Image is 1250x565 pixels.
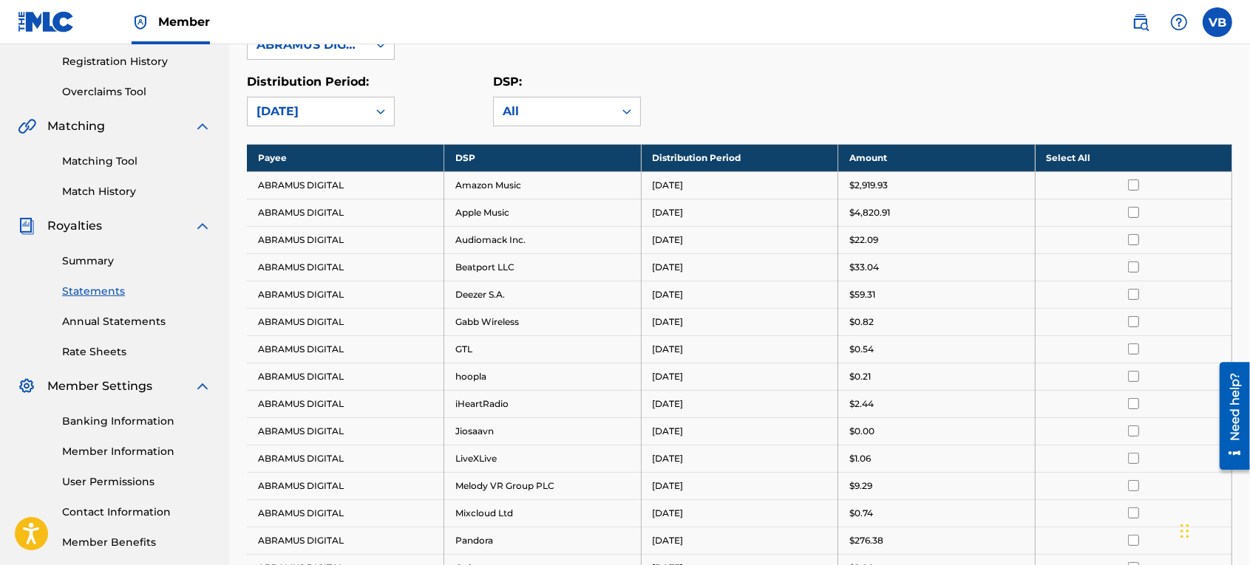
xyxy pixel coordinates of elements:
[444,144,642,171] th: DSP
[47,217,102,235] span: Royalties
[641,308,838,335] td: [DATE]
[194,377,211,395] img: expand
[18,377,35,395] img: Member Settings
[1181,509,1189,553] div: Arrastar
[849,534,883,547] p: $276.38
[62,253,211,269] a: Summary
[849,233,878,247] p: $22.09
[247,390,444,417] td: ABRAMUS DIGITAL
[62,504,211,520] a: Contact Information
[62,344,211,360] a: Rate Sheets
[62,314,211,329] a: Annual Statements
[641,226,838,253] td: [DATE]
[1132,13,1149,31] img: search
[62,444,211,459] a: Member Information
[641,472,838,499] td: [DATE]
[1170,13,1188,31] img: help
[1203,7,1232,37] div: User Menu
[444,171,642,199] td: Amazon Music
[641,417,838,445] td: [DATE]
[849,315,874,329] p: $0.82
[849,425,874,438] p: $0.00
[158,13,210,30] span: Member
[247,226,444,253] td: ABRAMUS DIGITAL
[18,217,35,235] img: Royalties
[849,261,879,274] p: $33.04
[641,445,838,472] td: [DATE]
[247,417,444,445] td: ABRAMUS DIGITAL
[257,36,359,54] div: ABRAMUS DIGITAL
[849,343,874,356] p: $0.54
[849,206,890,219] p: $4,820.91
[247,335,444,363] td: ABRAMUS DIGITAL
[849,452,871,465] p: $1.06
[62,284,211,299] a: Statements
[1164,7,1194,37] div: Help
[444,472,642,499] td: Melody VR Group PLC
[47,377,152,395] span: Member Settings
[194,217,211,235] img: expand
[62,414,211,429] a: Banking Information
[493,75,522,89] label: DSP:
[247,199,444,226] td: ABRAMUS DIGITAL
[62,535,211,550] a: Member Benefits
[194,117,211,135] img: expand
[849,507,873,520] p: $0.74
[1176,494,1250,565] div: Widget de chat
[1176,494,1250,565] iframe: Chat Widget
[849,370,871,383] p: $0.21
[444,527,642,554] td: Pandora
[503,103,605,120] div: All
[641,499,838,527] td: [DATE]
[62,154,211,169] a: Matching Tool
[641,363,838,390] td: [DATE]
[444,363,642,390] td: hoopla
[1126,7,1155,37] a: Public Search
[444,199,642,226] td: Apple Music
[444,308,642,335] td: Gabb Wireless
[641,199,838,226] td: [DATE]
[849,288,875,301] p: $59.31
[444,253,642,281] td: Beatport LLC
[641,144,838,171] th: Distribution Period
[444,335,642,363] td: GTL
[444,226,642,253] td: Audiomack Inc.
[62,184,211,199] a: Match History
[444,390,642,417] td: iHeartRadio
[62,54,211,69] a: Registration History
[247,499,444,527] td: ABRAMUS DIGITAL
[247,308,444,335] td: ABRAMUS DIGITAL
[132,13,149,31] img: Top Rightsholder
[18,117,36,135] img: Matching
[18,11,75,32] img: MLC Logo
[247,75,369,89] label: Distribution Period:
[247,363,444,390] td: ABRAMUS DIGITAL
[247,253,444,281] td: ABRAMUS DIGITAL
[247,445,444,472] td: ABRAMUS DIGITAL
[1209,357,1250,476] iframe: Resource Center
[849,479,872,493] p: $9.29
[641,335,838,363] td: [DATE]
[641,171,838,199] td: [DATE]
[838,144,1036,171] th: Amount
[247,171,444,199] td: ABRAMUS DIGITAL
[47,117,105,135] span: Matching
[444,281,642,308] td: Deezer S.A.
[62,84,211,100] a: Overclaims Tool
[641,253,838,281] td: [DATE]
[641,281,838,308] td: [DATE]
[641,527,838,554] td: [DATE]
[444,417,642,445] td: Jiosaavn
[444,499,642,527] td: Mixcloud Ltd
[247,472,444,499] td: ABRAMUS DIGITAL
[849,179,888,192] p: $2,919.93
[247,281,444,308] td: ABRAMUS DIGITAL
[444,445,642,472] td: LiveXLive
[849,397,874,411] p: $2.44
[257,103,359,120] div: [DATE]
[247,527,444,554] td: ABRAMUS DIGITAL
[641,390,838,417] td: [DATE]
[62,474,211,490] a: User Permissions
